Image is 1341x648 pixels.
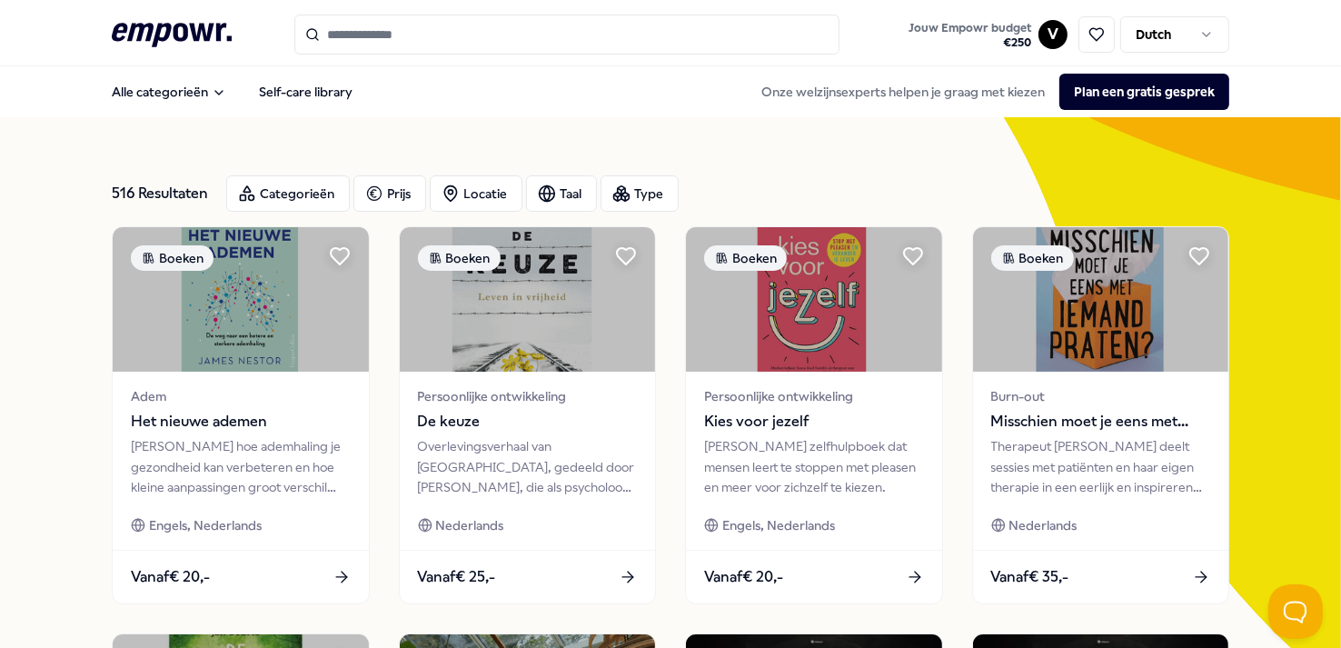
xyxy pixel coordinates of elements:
a: package imageBoekenAdemHet nieuwe ademen[PERSON_NAME] hoe ademhaling je gezondheid kan verbeteren... [112,226,370,604]
div: Boeken [704,245,787,271]
div: 516 Resultaten [112,175,212,212]
span: De keuze [418,410,638,434]
div: Therapeut [PERSON_NAME] deelt sessies met patiënten en haar eigen therapie in een eerlijk en insp... [991,436,1211,497]
span: Engels, Nederlands [149,515,262,535]
img: package image [400,227,656,372]
img: package image [973,227,1229,372]
span: € 250 [909,35,1031,50]
div: [PERSON_NAME] zelfhulpboek dat mensen leert te stoppen met pleasen en meer voor zichzelf te kiezen. [704,436,924,497]
a: Jouw Empowr budget€250 [901,15,1038,54]
span: Vanaf € 20,- [704,565,783,589]
nav: Main [97,74,367,110]
img: package image [686,227,942,372]
span: Vanaf € 35,- [991,565,1069,589]
button: Type [601,175,679,212]
div: Onze welzijnsexperts helpen je graag met kiezen [747,74,1229,110]
img: package image [113,227,369,372]
span: Nederlands [436,515,504,535]
a: package imageBoekenPersoonlijke ontwikkelingKies voor jezelf[PERSON_NAME] zelfhulpboek dat mensen... [685,226,943,604]
span: Kies voor jezelf [704,410,924,434]
button: Locatie [430,175,522,212]
button: Categorieën [226,175,350,212]
button: Alle categorieën [97,74,241,110]
span: Nederlands [1009,515,1078,535]
span: Jouw Empowr budget [909,21,1031,35]
span: Persoonlijke ontwikkeling [704,386,924,406]
span: Adem [131,386,351,406]
span: Misschien moet je eens met iemand praten? [991,410,1211,434]
span: Vanaf € 25,- [418,565,496,589]
span: Vanaf € 20,- [131,565,210,589]
button: Prijs [353,175,426,212]
button: V [1038,20,1068,49]
div: Overlevingsverhaal van [GEOGRAPHIC_DATA], gedeeld door [PERSON_NAME], die als psycholoog anderen ... [418,436,638,497]
button: Jouw Empowr budget€250 [905,17,1035,54]
div: Boeken [418,245,501,271]
div: Boeken [991,245,1074,271]
span: Persoonlijke ontwikkeling [418,386,638,406]
button: Taal [526,175,597,212]
a: package imageBoekenPersoonlijke ontwikkelingDe keuzeOverlevingsverhaal van [GEOGRAPHIC_DATA], ged... [399,226,657,604]
span: Het nieuwe ademen [131,410,351,434]
iframe: Help Scout Beacon - Open [1268,584,1323,639]
input: Search for products, categories or subcategories [294,15,839,55]
span: Engels, Nederlands [722,515,835,535]
a: Self-care library [244,74,367,110]
button: Plan een gratis gesprek [1059,74,1229,110]
span: Burn-out [991,386,1211,406]
a: package imageBoekenBurn-outMisschien moet je eens met iemand praten?Therapeut [PERSON_NAME] deelt... [972,226,1230,604]
div: Boeken [131,245,214,271]
div: [PERSON_NAME] hoe ademhaling je gezondheid kan verbeteren en hoe kleine aanpassingen groot versch... [131,436,351,497]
